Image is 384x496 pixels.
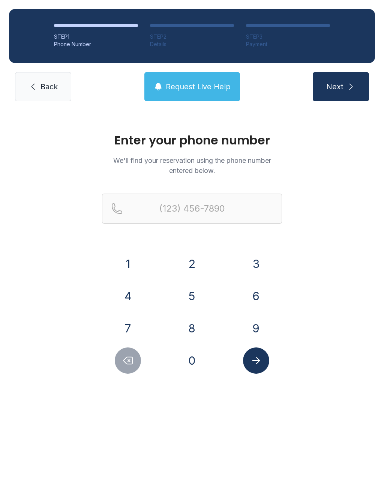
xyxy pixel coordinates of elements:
[40,81,58,92] span: Back
[166,81,231,92] span: Request Live Help
[115,283,141,309] button: 4
[243,283,269,309] button: 6
[246,41,330,48] div: Payment
[243,315,269,341] button: 9
[179,283,205,309] button: 5
[54,33,138,41] div: STEP 1
[326,81,343,92] span: Next
[243,251,269,277] button: 3
[115,315,141,341] button: 7
[115,251,141,277] button: 1
[115,347,141,374] button: Delete number
[246,33,330,41] div: STEP 3
[54,41,138,48] div: Phone Number
[102,134,282,146] h1: Enter your phone number
[102,194,282,224] input: Reservation phone number
[150,33,234,41] div: STEP 2
[179,347,205,374] button: 0
[243,347,269,374] button: Submit lookup form
[102,155,282,176] p: We'll find your reservation using the phone number entered below.
[179,315,205,341] button: 8
[179,251,205,277] button: 2
[150,41,234,48] div: Details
